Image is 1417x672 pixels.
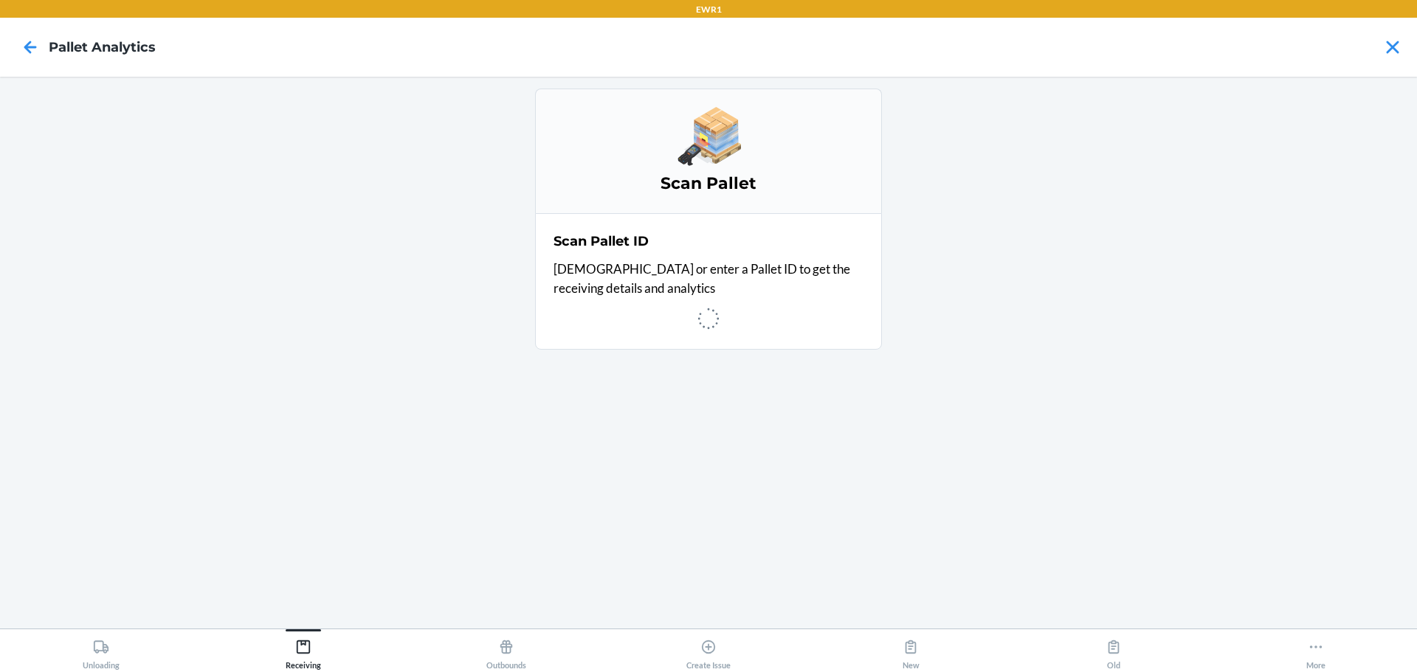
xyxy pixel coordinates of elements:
div: New [903,633,920,670]
h3: Scan Pallet [554,172,863,195]
p: EWR1 [696,3,722,16]
button: More [1215,629,1417,670]
button: Old [1012,629,1214,670]
div: Create Issue [686,633,731,670]
div: Outbounds [486,633,526,670]
div: Old [1106,633,1122,670]
button: Receiving [202,629,404,670]
div: Unloading [83,633,120,670]
div: Receiving [286,633,321,670]
button: Create Issue [607,629,810,670]
div: More [1306,633,1325,670]
button: New [810,629,1012,670]
h2: Scan Pallet ID [554,232,649,251]
p: [DEMOGRAPHIC_DATA] or enter a Pallet ID to get the receiving details and analytics [554,260,863,297]
h4: Pallet Analytics [49,38,156,57]
button: Outbounds [405,629,607,670]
